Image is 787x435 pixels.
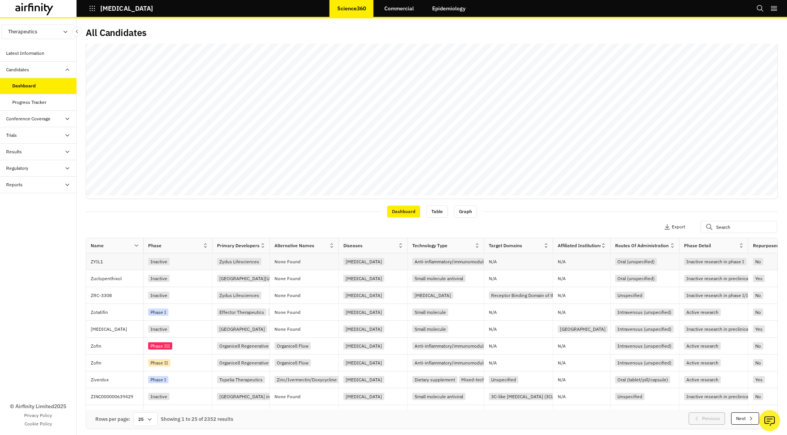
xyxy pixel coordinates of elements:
[148,258,170,265] div: Inactive
[615,342,674,350] div: Intravenous (unspecified)
[759,410,780,431] button: Ask our analysts
[343,309,384,316] div: [MEDICAL_DATA]
[753,275,765,282] div: Yes
[689,412,725,425] button: Previous
[12,82,36,89] div: Dashboard
[753,242,779,249] div: Repurposed
[558,325,608,333] div: [GEOGRAPHIC_DATA]
[91,325,143,333] p: [MEDICAL_DATA]
[558,378,566,382] p: N/A
[684,359,721,366] div: Active research
[148,376,168,383] div: Phase I
[91,275,143,282] p: Zuclopenthixol
[217,376,265,383] div: Topelia Therapeutics
[148,393,170,400] div: Inactive
[684,309,721,316] div: Active research
[217,258,261,265] div: Zydus Lifesciences
[615,376,670,383] div: Oral (tablet/pill/capsule)
[558,310,566,315] p: N/A
[489,344,497,348] p: N/A
[343,258,384,265] div: [MEDICAL_DATA]
[684,376,721,383] div: Active research
[2,25,75,39] button: Therapeutics
[274,293,300,298] p: None Found
[6,50,44,57] div: Latest Information
[489,361,497,365] p: N/A
[217,275,292,282] div: [GEOGRAPHIC_DATA][US_STATE]
[343,376,384,383] div: [MEDICAL_DATA]
[684,242,711,249] div: Phase Detail
[412,393,465,400] div: Small molecule antiviral
[268,309,292,316] div: Medpace
[217,242,260,249] div: Primary Developers
[217,342,291,350] div: Organicell Regenerative Medicine
[615,309,674,316] div: Intravenous (unspecified)
[274,327,300,332] p: None Found
[6,148,22,155] div: Results
[343,292,384,299] div: [MEDICAL_DATA]
[161,415,233,423] div: Showing 1 to 25 of 2352 results
[148,292,170,299] div: Inactive
[615,242,669,249] div: Routes of Administration
[100,5,153,12] p: [MEDICAL_DATA]
[148,359,170,366] div: Phase II
[753,376,765,383] div: Yes
[217,359,291,366] div: Organicell Regenerative Medicine
[558,361,566,365] p: N/A
[489,292,602,299] div: Receptor Binding Domain of the Spike Protein (RBD)
[148,309,168,316] div: Phase I
[684,292,752,299] div: Inactive research in phase I/II
[753,325,765,333] div: Yes
[387,205,420,218] div: Dashboard
[558,259,566,264] p: N/A
[217,292,261,299] div: Zydus Lifesciences
[489,276,497,281] p: N/A
[10,402,66,410] p: © Airfinity Limited 2025
[426,205,448,218] div: Table
[558,276,566,281] p: N/A
[91,309,143,316] p: Zotatifin
[274,342,311,350] div: Organicell Flow
[753,342,763,350] div: No
[412,325,448,333] div: Small molecule
[615,359,674,366] div: Intravenous (unspecified)
[753,359,763,366] div: No
[274,359,311,366] div: Organicell Flow
[615,292,645,299] div: Unspecified
[412,275,465,282] div: Small molecule antiviral
[148,342,172,350] div: Phase III
[459,376,539,383] div: Mixed-technology [MEDICAL_DATA]
[217,393,319,400] div: [GEOGRAPHIC_DATA] in [GEOGRAPHIC_DATA]
[489,259,497,264] p: N/A
[148,325,170,333] div: Inactive
[489,393,567,400] div: 3C-like [MEDICAL_DATA] (3CLPRO)
[148,242,162,249] div: Phase
[91,342,143,350] p: Zofin
[274,376,339,383] div: Zinc/Ivermectin/Doxycycline
[274,259,300,264] p: None Found
[731,412,759,425] button: Next
[412,258,525,265] div: Anti-inflammatory/immunomodulator (non steroidal)
[91,376,143,384] p: Ziverdox
[6,132,17,139] div: Trials
[615,325,674,333] div: Intravenous (unspecified)
[24,412,52,419] a: Privacy Policy
[91,242,104,249] div: Name
[91,258,143,266] p: ZYIL1
[615,275,657,282] div: Oral (unspecified)
[6,115,51,122] div: Conference Coverage
[489,327,497,332] p: N/A
[753,292,763,299] div: No
[274,310,300,315] p: None Found
[412,292,453,299] div: [MEDICAL_DATA]
[756,2,764,15] button: Search
[558,394,566,399] p: N/A
[558,344,566,348] p: N/A
[664,221,685,233] button: Export
[412,242,447,249] div: Technology Type
[343,325,384,333] div: [MEDICAL_DATA]
[615,258,657,265] div: Oral (unspecified)
[274,394,300,399] p: None Found
[558,242,601,249] div: Affiliated Institutions
[753,258,763,265] div: No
